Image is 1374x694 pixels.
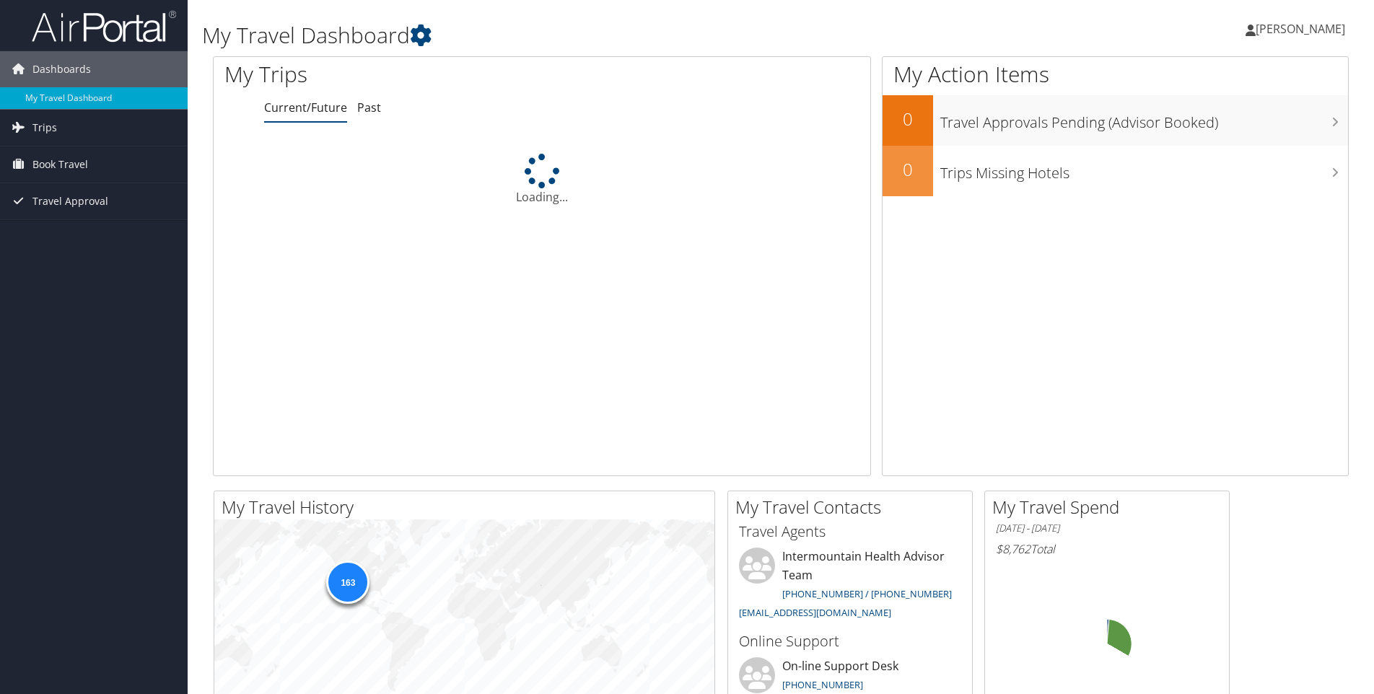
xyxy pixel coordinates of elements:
[32,183,108,219] span: Travel Approval
[32,9,176,43] img: airportal-logo.png
[883,95,1348,146] a: 0Travel Approvals Pending (Advisor Booked)
[222,495,714,519] h2: My Travel History
[32,110,57,146] span: Trips
[264,100,347,115] a: Current/Future
[996,541,1218,557] h6: Total
[996,541,1030,557] span: $8,762
[1256,21,1345,37] span: [PERSON_NAME]
[996,522,1218,535] h6: [DATE] - [DATE]
[883,107,933,131] h2: 0
[883,157,933,182] h2: 0
[782,587,952,600] a: [PHONE_NUMBER] / [PHONE_NUMBER]
[214,154,870,206] div: Loading...
[732,548,968,625] li: Intermountain Health Advisor Team
[1246,7,1360,50] a: [PERSON_NAME]
[883,59,1348,89] h1: My Action Items
[940,105,1348,133] h3: Travel Approvals Pending (Advisor Booked)
[739,606,891,619] a: [EMAIL_ADDRESS][DOMAIN_NAME]
[202,20,973,50] h1: My Travel Dashboard
[735,495,972,519] h2: My Travel Contacts
[940,156,1348,183] h3: Trips Missing Hotels
[224,59,586,89] h1: My Trips
[326,561,369,604] div: 163
[739,522,961,542] h3: Travel Agents
[992,495,1229,519] h2: My Travel Spend
[32,146,88,183] span: Book Travel
[782,678,863,691] a: [PHONE_NUMBER]
[883,146,1348,196] a: 0Trips Missing Hotels
[739,631,961,651] h3: Online Support
[357,100,381,115] a: Past
[32,51,91,87] span: Dashboards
